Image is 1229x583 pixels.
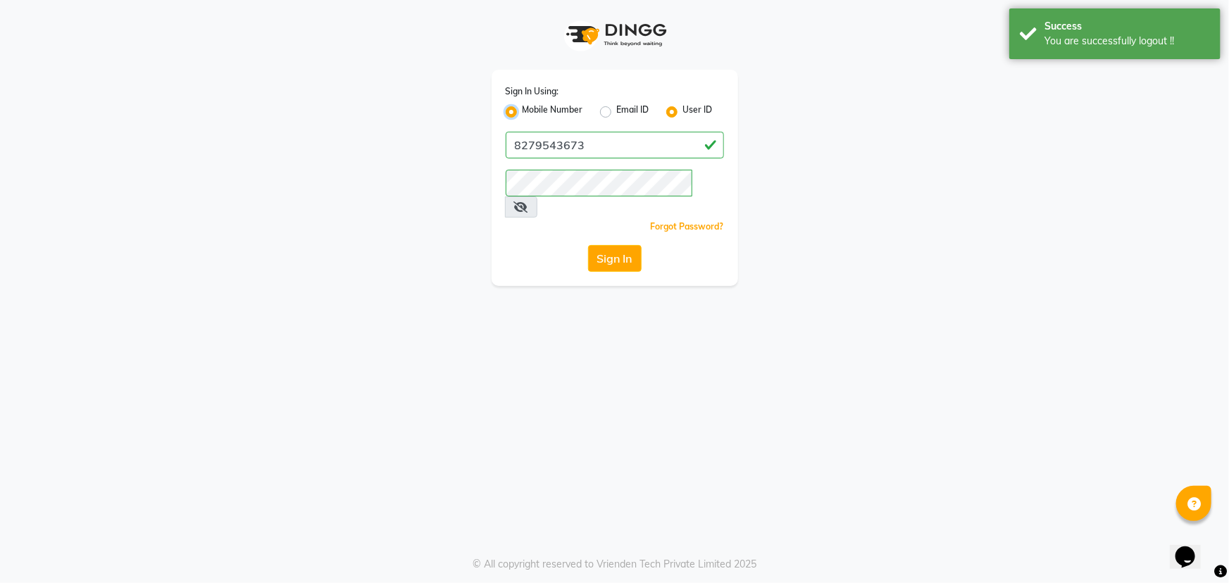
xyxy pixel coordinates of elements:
[506,85,559,98] label: Sign In Using:
[506,170,692,196] input: Username
[523,104,583,120] label: Mobile Number
[683,104,713,120] label: User ID
[506,132,724,158] input: Username
[1044,19,1210,34] div: Success
[588,245,642,272] button: Sign In
[1044,34,1210,49] div: You are successfully logout !!
[1170,527,1215,569] iframe: chat widget
[559,14,671,56] img: logo1.svg
[617,104,649,120] label: Email ID
[651,221,724,232] a: Forgot Password?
